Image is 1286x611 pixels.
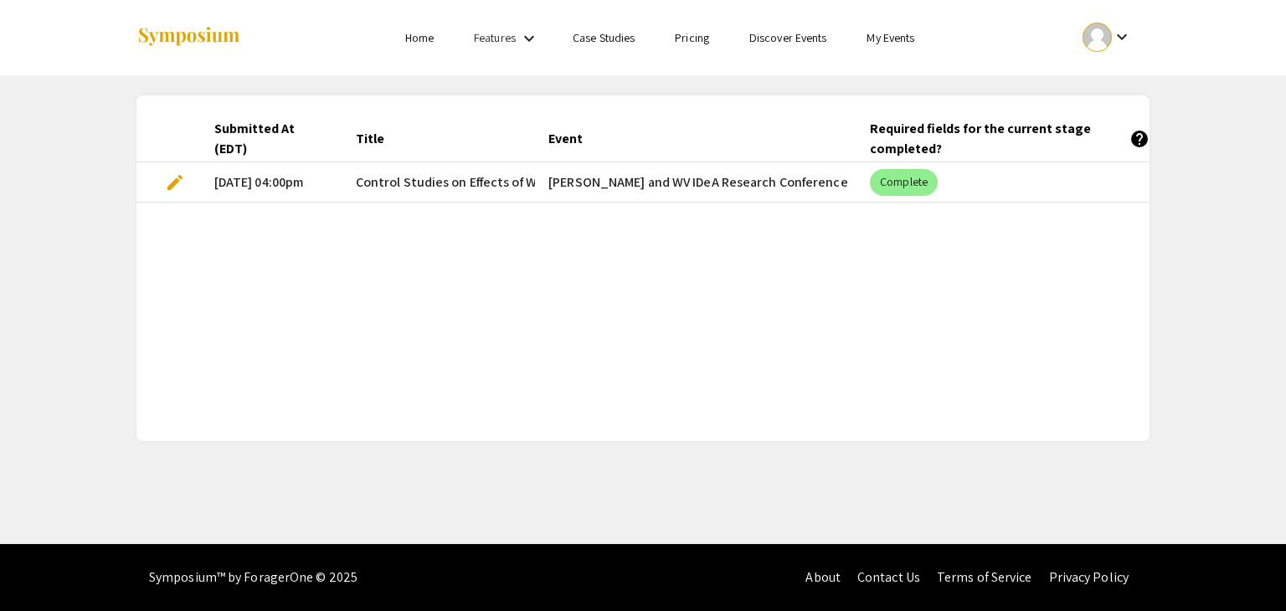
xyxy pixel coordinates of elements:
mat-chip: Complete [870,169,938,196]
span: edit [165,172,185,193]
mat-icon: Expand Features list [519,28,539,49]
div: Title [356,129,384,149]
div: Submitted At (EDT) [214,119,329,159]
mat-icon: help [1129,129,1150,149]
img: Symposium by ForagerOne [136,26,241,49]
div: Event [548,129,583,149]
div: Title [356,129,399,149]
a: Features [474,30,516,45]
a: My Events [867,30,914,45]
div: Event [548,129,598,149]
a: Terms of Service [937,568,1032,586]
button: Expand account dropdown [1065,18,1150,56]
div: Required fields for the current stage completed?help [870,119,1165,159]
a: Home [405,30,434,45]
a: Case Studies [573,30,635,45]
mat-cell: [PERSON_NAME] and WV IDeA Research Conference [535,162,856,203]
iframe: Chat [13,536,71,598]
div: Symposium™ by ForagerOne © 2025 [149,544,358,611]
span: Control Studies on Effects of Wildland Urban Interface Fire Inhalation Exposures on Microvascular... [356,172,980,193]
mat-icon: Expand account dropdown [1112,27,1132,47]
a: Discover Events [749,30,827,45]
a: Privacy Policy [1049,568,1129,586]
div: Submitted At (EDT) [214,119,314,159]
a: Contact Us [857,568,920,586]
a: About [805,568,841,586]
div: Required fields for the current stage completed? [870,119,1150,159]
mat-cell: [DATE] 04:00pm [201,162,342,203]
a: Pricing [675,30,709,45]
